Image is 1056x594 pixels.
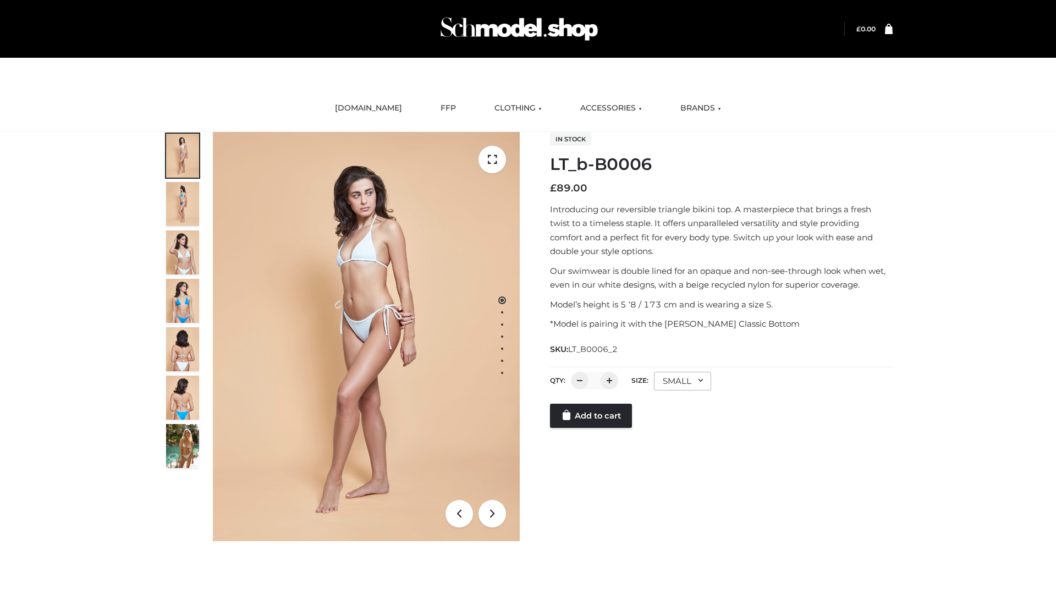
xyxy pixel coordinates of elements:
[856,25,876,33] a: £0.00
[856,25,861,33] span: £
[437,7,602,51] img: Schmodel Admin 964
[550,155,893,174] h1: LT_b-B0006
[550,404,632,428] a: Add to cart
[550,133,591,146] span: In stock
[166,327,199,371] img: ArielClassicBikiniTop_CloudNine_AzureSky_OW114ECO_7-scaled.jpg
[572,96,650,120] a: ACCESSORIES
[166,134,199,178] img: ArielClassicBikiniTop_CloudNine_AzureSky_OW114ECO_1-scaled.jpg
[550,298,893,312] p: Model’s height is 5 ‘8 / 173 cm and is wearing a size S.
[550,182,587,194] bdi: 89.00
[166,424,199,468] img: Arieltop_CloudNine_AzureSky2.jpg
[550,317,893,331] p: *Model is pairing it with the [PERSON_NAME] Classic Bottom
[213,132,520,541] img: LT_b-B0006
[550,182,557,194] span: £
[550,264,893,292] p: Our swimwear is double lined for an opaque and non-see-through look when wet, even in our white d...
[166,182,199,226] img: ArielClassicBikiniTop_CloudNine_AzureSky_OW114ECO_2-scaled.jpg
[654,372,711,391] div: SMALL
[856,25,876,33] bdi: 0.00
[631,376,648,384] label: Size:
[568,344,618,354] span: LT_B0006_2
[672,96,729,120] a: BRANDS
[550,343,619,356] span: SKU:
[486,96,550,120] a: CLOTHING
[432,96,464,120] a: FFP
[166,279,199,323] img: ArielClassicBikiniTop_CloudNine_AzureSky_OW114ECO_4-scaled.jpg
[327,96,410,120] a: [DOMAIN_NAME]
[550,376,565,384] label: QTY:
[166,376,199,420] img: ArielClassicBikiniTop_CloudNine_AzureSky_OW114ECO_8-scaled.jpg
[166,230,199,274] img: ArielClassicBikiniTop_CloudNine_AzureSky_OW114ECO_3-scaled.jpg
[550,202,893,258] p: Introducing our reversible triangle bikini top. A masterpiece that brings a fresh twist to a time...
